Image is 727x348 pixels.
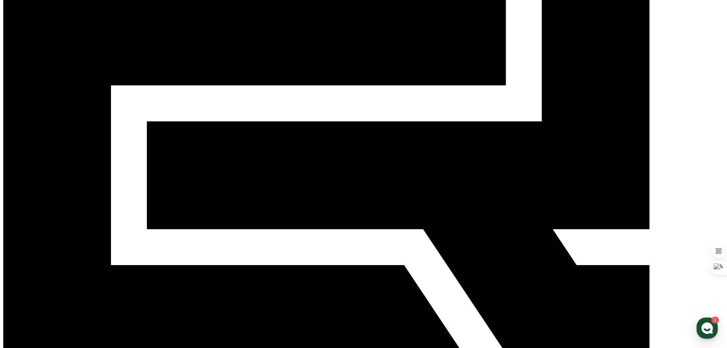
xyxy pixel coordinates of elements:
[50,242,98,261] a: 1대화
[77,242,80,248] span: 1
[24,254,29,260] span: 홈
[98,242,147,261] a: 설정
[70,254,79,260] span: 대화
[2,242,50,261] a: 홈
[118,254,127,260] span: 설정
